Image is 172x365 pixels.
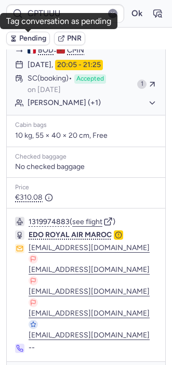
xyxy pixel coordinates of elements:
[6,17,111,26] div: Tag conversation as pending
[6,32,50,45] button: Pending
[28,74,72,84] span: SC (booking)
[28,86,61,94] span: on [DATE]
[6,4,124,23] input: PNR Reference
[29,331,150,340] button: [EMAIL_ADDRESS][DOMAIN_NAME]
[29,218,70,226] button: 1319974883
[29,343,35,352] span: --
[54,32,85,45] button: PNR
[67,46,84,55] span: CMN
[15,122,157,129] div: Cabin bags
[38,46,54,55] span: BOD
[29,217,157,226] div: ( )
[74,74,106,84] span: Accepted
[29,288,150,296] button: [EMAIL_ADDRESS][DOMAIN_NAME]
[15,184,157,191] div: Price
[137,80,147,89] div: 1
[28,98,157,108] button: [PERSON_NAME] (+1)
[29,309,150,318] button: [EMAIL_ADDRESS][DOMAIN_NAME]
[28,60,103,70] div: [DATE],
[15,163,157,171] div: No checked baggage
[29,230,112,239] span: EDO ROYAL AIR MAROC
[29,266,150,274] button: [EMAIL_ADDRESS][DOMAIN_NAME]
[29,244,150,252] button: [EMAIL_ADDRESS][DOMAIN_NAME]
[15,193,53,202] span: €310.08
[72,218,102,226] button: see flight
[19,34,46,43] span: Pending
[15,153,157,161] div: Checked baggage
[67,34,82,43] span: PNR
[55,60,103,70] time: 20:05 - 21:25
[128,5,145,22] button: Ok
[7,72,165,96] button: SC(booking)Acceptedon [DATE]1
[15,131,157,140] p: 10 kg, 55 × 40 × 20 cm, Free
[28,46,157,56] div: -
